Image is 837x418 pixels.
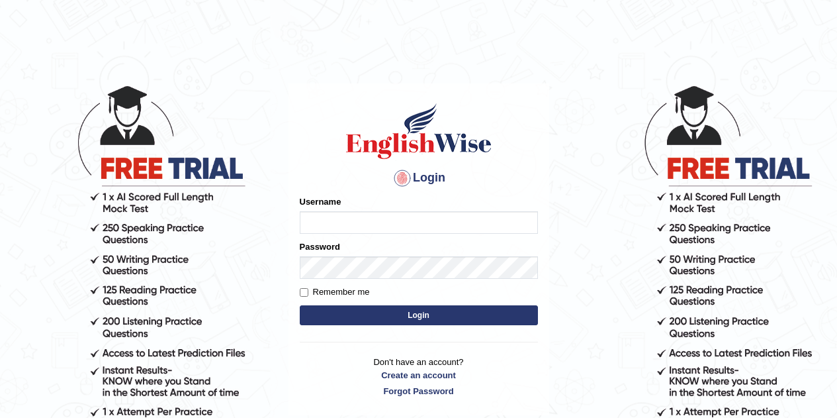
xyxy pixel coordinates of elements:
[300,195,341,208] label: Username
[300,286,370,299] label: Remember me
[300,385,538,397] a: Forgot Password
[300,288,308,297] input: Remember me
[300,356,538,397] p: Don't have an account?
[300,168,538,189] h4: Login
[300,369,538,382] a: Create an account
[300,305,538,325] button: Login
[300,240,340,253] label: Password
[343,101,494,161] img: Logo of English Wise sign in for intelligent practice with AI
